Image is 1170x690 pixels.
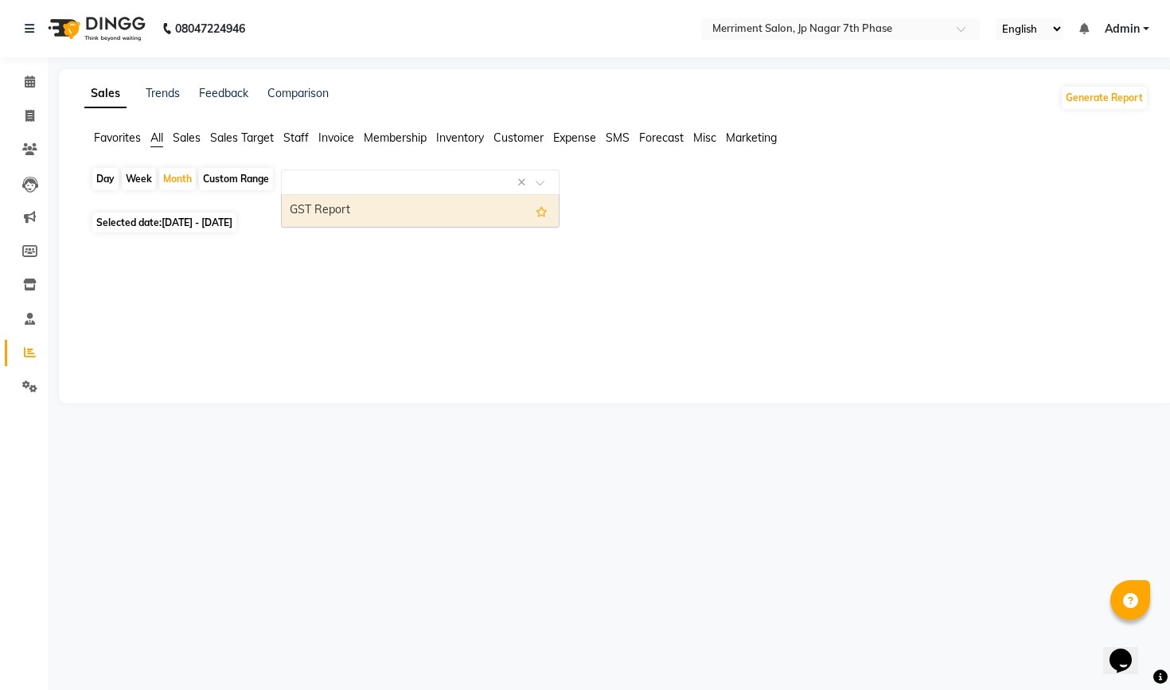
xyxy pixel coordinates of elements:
img: logo [41,6,150,51]
span: Sales Target [210,131,274,145]
a: Comparison [267,86,329,100]
iframe: chat widget [1103,626,1154,674]
span: Marketing [726,131,777,145]
div: Month [159,168,196,190]
div: GST Report [282,195,559,227]
button: Generate Report [1062,87,1147,109]
span: Admin [1105,21,1140,37]
div: Day [92,168,119,190]
span: SMS [606,131,630,145]
span: Add this report to Favorites List [536,201,548,220]
div: Custom Range [199,168,273,190]
span: Sales [173,131,201,145]
div: Week [122,168,156,190]
b: 08047224946 [175,6,245,51]
span: Forecast [639,131,684,145]
span: [DATE] - [DATE] [162,216,232,228]
span: Misc [693,131,716,145]
ng-dropdown-panel: Options list [281,194,560,228]
a: Trends [146,86,180,100]
span: Membership [364,131,427,145]
span: Clear all [517,174,531,191]
span: Selected date: [92,212,236,232]
span: Customer [493,131,544,145]
span: Favorites [94,131,141,145]
span: Invoice [318,131,354,145]
span: Expense [553,131,596,145]
span: All [150,131,163,145]
a: Sales [84,80,127,108]
a: Feedback [199,86,248,100]
span: Inventory [436,131,484,145]
span: Staff [283,131,309,145]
